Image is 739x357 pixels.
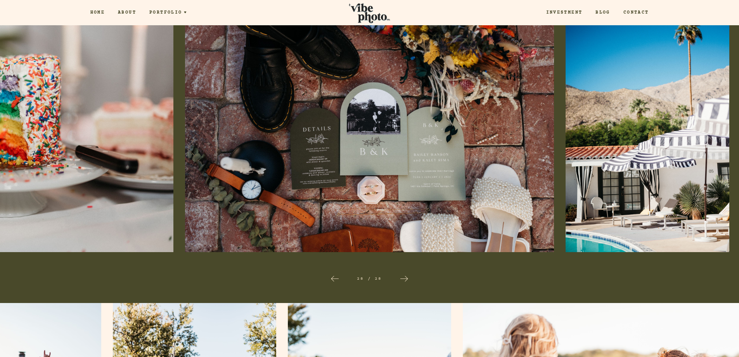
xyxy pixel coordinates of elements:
[368,276,371,281] span: /
[375,276,382,281] span: 28
[149,10,182,15] span: Portfolio
[143,9,194,16] a: Portfolio
[83,9,111,16] a: Home
[589,9,617,16] a: Blog
[357,276,364,281] span: 28
[111,9,143,16] a: About
[540,9,589,16] a: Investment
[349,2,390,23] img: Vibe Photo Co.
[617,9,656,16] a: Contact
